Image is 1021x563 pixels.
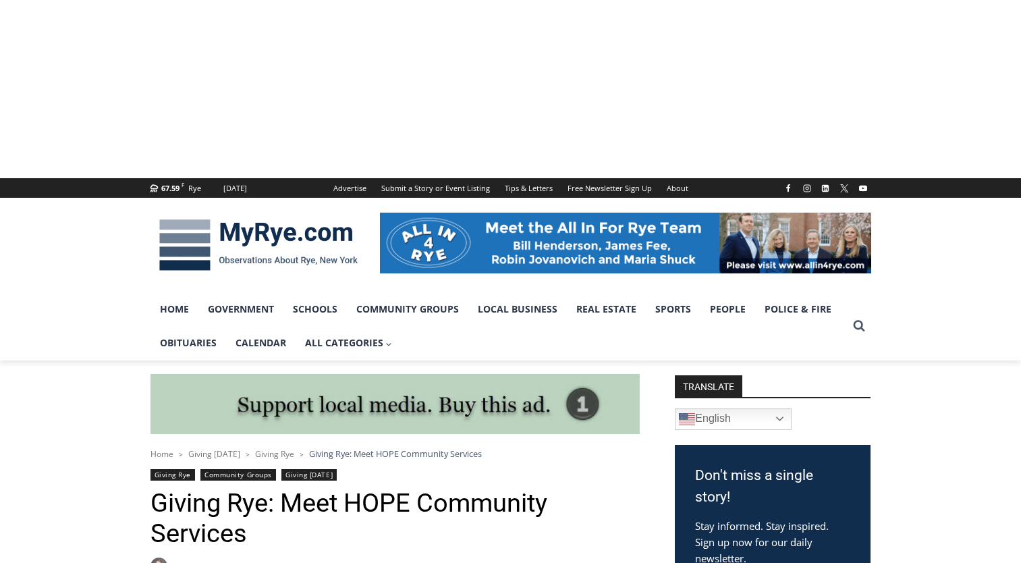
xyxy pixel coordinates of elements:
[255,448,294,460] a: Giving Rye
[200,469,275,481] a: Community Groups
[150,292,198,326] a: Home
[150,374,640,435] img: support local media, buy this ad
[374,178,497,198] a: Submit a Story or Event Listing
[560,178,659,198] a: Free Newsletter Sign Up
[855,180,871,196] a: YouTube
[182,181,184,188] span: F
[836,180,852,196] a: X
[179,450,183,459] span: >
[695,465,850,508] h3: Don't miss a single story!
[567,292,646,326] a: Real Estate
[161,183,180,193] span: 67.59
[300,450,304,459] span: >
[281,469,337,481] a: Giving [DATE]
[305,336,393,350] span: All Categories
[380,213,871,273] img: All in for Rye
[347,292,468,326] a: Community Groups
[799,180,815,196] a: Instagram
[150,469,195,481] a: Giving Rye
[150,292,847,360] nav: Primary Navigation
[296,326,402,360] a: All Categories
[780,180,796,196] a: Facebook
[847,314,871,338] button: View Search Form
[326,178,374,198] a: Advertise
[223,182,247,194] div: [DATE]
[150,447,640,460] nav: Breadcrumbs
[226,326,296,360] a: Calendar
[675,408,792,430] a: English
[150,488,640,549] h1: Giving Rye: Meet HOPE Community Services
[283,292,347,326] a: Schools
[755,292,841,326] a: Police & Fire
[675,375,742,397] strong: TRANSLATE
[198,292,283,326] a: Government
[700,292,755,326] a: People
[326,178,696,198] nav: Secondary Navigation
[659,178,696,198] a: About
[497,178,560,198] a: Tips & Letters
[817,180,833,196] a: Linkedin
[150,210,366,280] img: MyRye.com
[188,182,201,194] div: Rye
[646,292,700,326] a: Sports
[679,411,695,427] img: en
[309,448,482,460] span: Giving Rye: Meet HOPE Community Services
[150,326,226,360] a: Obituaries
[188,448,240,460] a: Giving [DATE]
[468,292,567,326] a: Local Business
[150,448,173,460] a: Home
[246,450,250,459] span: >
